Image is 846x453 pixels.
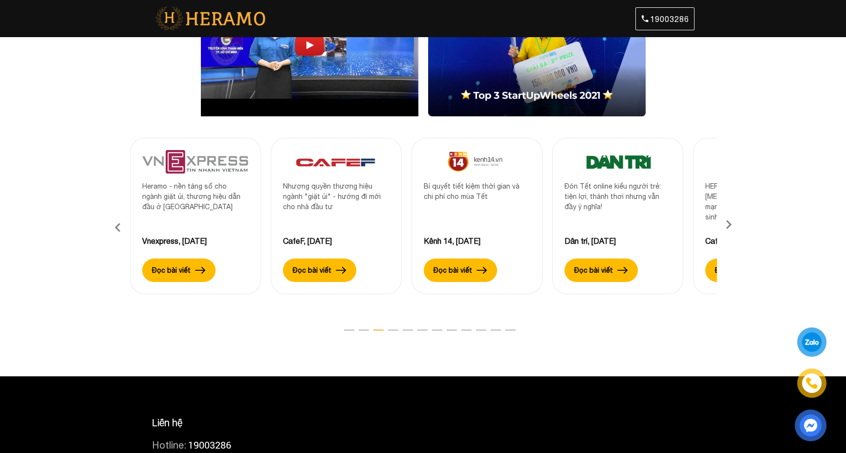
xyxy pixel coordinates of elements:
img: 5.png [564,150,671,173]
button: 4 [382,328,391,338]
img: phone-icon [804,376,819,390]
img: top-3-start-up.png [461,89,613,101]
button: 12 [499,328,509,338]
button: 3 [367,328,377,338]
label: Đọc bài viết [574,265,613,276]
label: Đọc bài viết [152,265,191,276]
span: Hotline: [152,439,186,451]
label: Đọc bài viết [434,265,472,276]
button: 7 [426,328,435,338]
button: 9 [455,328,465,338]
img: 3.png [283,150,390,173]
div: Dân trí, [DATE] [564,235,671,247]
img: heramo_logo_with_text.png [152,6,269,31]
button: 10 [470,328,479,338]
img: Play Video [295,35,324,56]
button: Đọc bài viết [142,259,216,282]
div: Bí quyết tiết kiệm thời gian và chi phí cho mùa Tết [424,181,530,235]
div: CafeF, [DATE] [283,235,390,247]
div: Nhượng quyền thương hiệu ngành "giặt ủi" - hướng đi mới cho nhà đầu tư [283,181,390,235]
div: Đón Tết online kiểu người trẻ: tiện lợi, thảnh thơi nhưng vẫn đầy ý nghĩa! [564,181,671,235]
button: 11 [484,328,494,338]
div: HERAMO - Startup [MEDICAL_DATA] vọng cách mạng hóa trải nghiệm giặt ủi, vệ sinh [705,181,812,235]
label: Đọc bài viết [715,265,754,276]
div: Vnexpress, [DATE] [142,235,249,247]
button: 8 [440,328,450,338]
div: CafeF, [DATE] [705,235,812,247]
img: arrow [477,267,487,274]
button: 1 [338,328,347,338]
label: Đọc bài viết [293,265,331,276]
p: Liên hệ [152,415,694,430]
img: arrow [195,267,206,274]
img: arrow [336,267,347,274]
button: 2 [352,328,362,338]
img: arrow [617,267,628,274]
a: 19003286 [635,7,694,30]
div: Kênh 14, [DATE] [424,235,530,247]
img: 9.png [142,150,249,173]
img: 8.png [424,150,530,173]
a: 19003286 [188,438,231,451]
a: phone-icon [799,370,825,397]
button: 5 [396,328,406,338]
button: 6 [411,328,421,338]
div: Heramo - nền tảng số cho ngành giặt ủi, thương hiệu dẫn đầu ở [GEOGRAPHIC_DATA] [142,181,249,235]
img: 3.png [705,150,812,173]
